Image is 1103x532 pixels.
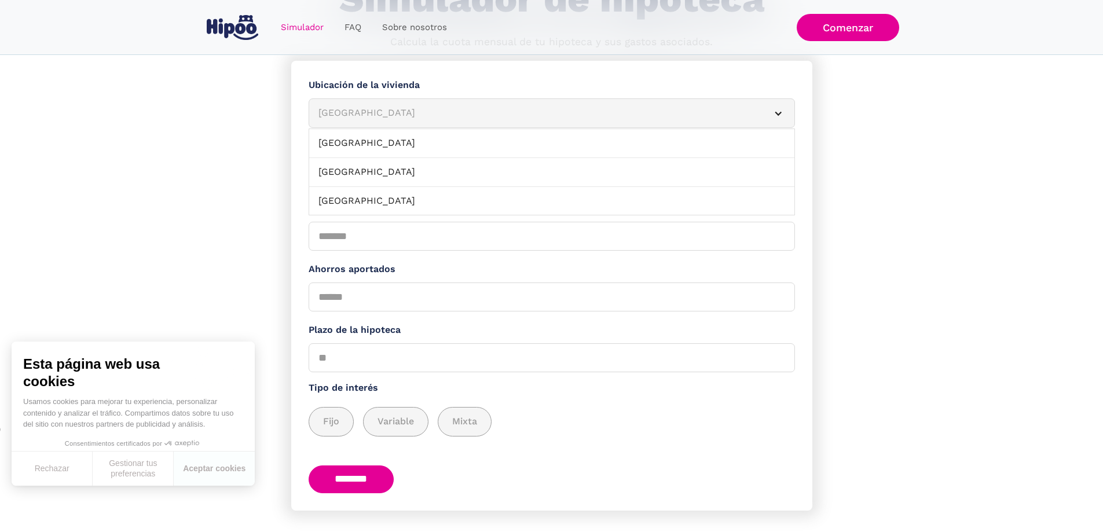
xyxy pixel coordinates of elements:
a: Simulador [270,16,334,39]
article: [GEOGRAPHIC_DATA] [309,98,795,128]
form: Simulador Form [291,61,812,511]
span: Fijo [323,414,339,429]
label: Ubicación de la vivienda [309,78,795,93]
span: Mixta [452,414,477,429]
a: Sobre nosotros [372,16,457,39]
a: FAQ [334,16,372,39]
label: Ahorros aportados [309,262,795,277]
a: [GEOGRAPHIC_DATA] [309,129,794,158]
div: [GEOGRAPHIC_DATA] [318,106,757,120]
a: Comenzar [797,14,899,41]
div: add_description_here [309,407,795,436]
a: home [204,10,261,45]
label: Plazo de la hipoteca [309,323,795,337]
span: Variable [378,414,414,429]
label: Tipo de interés [309,381,795,395]
a: [GEOGRAPHIC_DATA] [309,158,794,187]
a: [GEOGRAPHIC_DATA] [309,187,794,216]
nav: [GEOGRAPHIC_DATA] [309,129,795,215]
